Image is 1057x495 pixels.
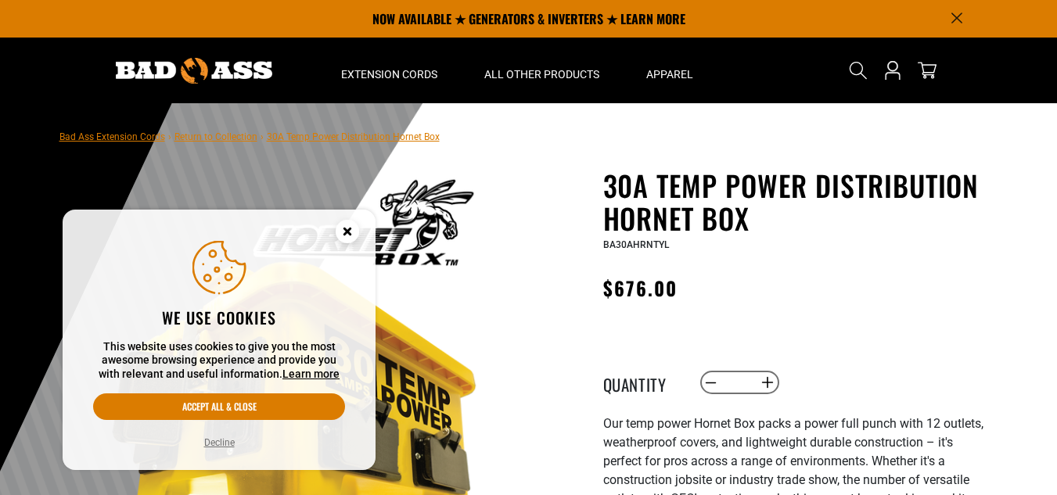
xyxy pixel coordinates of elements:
[603,274,678,302] span: $676.00
[63,210,376,471] aside: Cookie Consent
[59,131,165,142] a: Bad Ass Extension Cords
[461,38,623,103] summary: All Other Products
[93,340,345,382] p: This website uses cookies to give you the most awesome browsing experience and provide you with r...
[116,58,272,84] img: Bad Ass Extension Cords
[59,127,440,145] nav: breadcrumbs
[603,372,681,393] label: Quantity
[93,307,345,328] h2: We use cookies
[282,368,340,380] a: Learn more
[646,67,693,81] span: Apparel
[261,131,264,142] span: ›
[846,58,871,83] summary: Search
[603,239,669,250] span: BA30AHRNTYL
[341,67,437,81] span: Extension Cords
[267,131,440,142] span: 30A Temp Power Distribution Hornet Box
[623,38,717,103] summary: Apparel
[484,67,599,81] span: All Other Products
[200,435,239,450] button: Decline
[93,393,345,420] button: Accept all & close
[168,131,171,142] span: ›
[603,169,987,235] h1: 30A Temp Power Distribution Hornet Box
[318,38,461,103] summary: Extension Cords
[174,131,257,142] a: Return to Collection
